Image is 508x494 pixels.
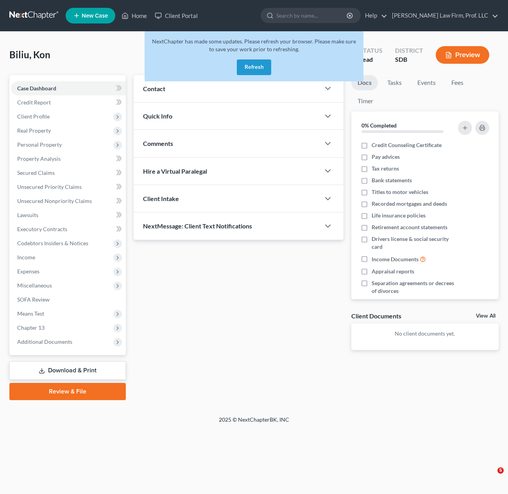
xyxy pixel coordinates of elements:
[17,99,51,106] span: Credit Report
[372,188,428,196] span: Titles to motor vehicles
[11,222,126,236] a: Executory Contracts
[276,8,348,23] input: Search by name...
[351,75,378,90] a: Docs
[152,38,356,52] span: NextChapter has made some updates. Please refresh your browser. Please make sure to save your wor...
[143,85,165,92] span: Contact
[395,46,423,55] div: District
[481,467,500,486] iframe: Intercom live chat
[372,255,419,263] span: Income Documents
[17,226,67,232] span: Executory Contracts
[17,254,35,260] span: Income
[9,49,50,60] span: Biliu, Kon
[118,9,151,23] a: Home
[11,95,126,110] a: Credit Report
[436,46,489,64] button: Preview
[361,9,387,23] a: Help
[143,195,179,202] span: Client Intake
[11,293,126,307] a: SOFA Review
[445,75,470,90] a: Fees
[17,240,88,246] span: Codebtors Insiders & Notices
[372,141,442,149] span: Credit Counseling Certificate
[360,46,383,55] div: Status
[372,268,414,275] span: Appraisal reports
[17,282,52,289] span: Miscellaneous
[11,180,126,194] a: Unsecured Priority Claims
[361,122,397,129] strong: 0% Completed
[17,169,55,176] span: Secured Claims
[17,141,62,148] span: Personal Property
[372,212,426,219] span: Life insurance policies
[17,85,56,92] span: Case Dashboard
[237,59,271,75] button: Refresh
[351,312,401,320] div: Client Documents
[143,140,173,147] span: Comments
[372,176,412,184] span: Bank statements
[17,338,72,345] span: Additional Documents
[476,313,495,319] a: View All
[11,194,126,208] a: Unsecured Nonpriority Claims
[395,55,423,64] div: SDB
[17,324,45,331] span: Chapter 13
[497,467,504,474] span: 5
[372,200,447,208] span: Recorded mortgages and deeds
[372,279,455,295] span: Separation agreements or decrees of divorces
[17,296,50,303] span: SOFA Review
[143,167,207,175] span: Hire a Virtual Paralegal
[11,152,126,166] a: Property Analysis
[11,166,126,180] a: Secured Claims
[372,153,400,161] span: Pay advices
[17,310,44,317] span: Means Test
[143,222,252,230] span: NextMessage: Client Text Notifications
[31,416,477,430] div: 2025 © NextChapterBK, INC
[9,383,126,400] a: Review & File
[381,75,408,90] a: Tasks
[360,55,383,64] div: Lead
[17,127,51,134] span: Real Property
[411,75,442,90] a: Events
[151,9,202,23] a: Client Portal
[11,208,126,222] a: Lawsuits
[17,183,82,190] span: Unsecured Priority Claims
[372,235,455,251] span: Drivers license & social security card
[9,361,126,380] a: Download & Print
[17,113,50,120] span: Client Profile
[358,330,493,338] p: No client documents yet.
[372,223,447,231] span: Retirement account statements
[17,268,39,275] span: Expenses
[11,81,126,95] a: Case Dashboard
[17,198,92,204] span: Unsecured Nonpriority Claims
[351,93,379,109] a: Timer
[143,112,172,120] span: Quick Info
[372,165,399,172] span: Tax returns
[388,9,498,23] a: [PERSON_NAME] Law Firm, Prof. LLC
[17,212,38,218] span: Lawsuits
[82,13,108,19] span: New Case
[17,155,61,162] span: Property Analysis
